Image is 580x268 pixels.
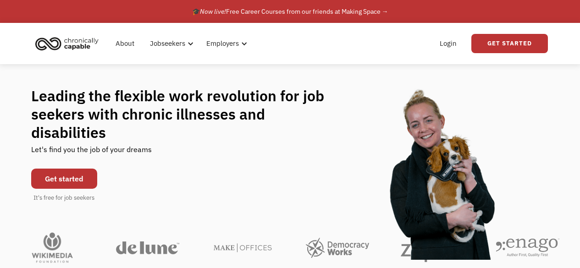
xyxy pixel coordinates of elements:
div: Jobseekers [150,38,185,49]
div: Jobseekers [144,29,196,58]
div: Employers [201,29,250,58]
a: Login [434,29,462,58]
h1: Leading the flexible work revolution for job seekers with chronic illnesses and disabilities [31,87,342,142]
div: Let's find you the job of your dreams [31,142,152,164]
a: Get started [31,169,97,189]
a: home [33,33,105,54]
a: About [110,29,140,58]
div: Employers [206,38,239,49]
img: Chronically Capable logo [33,33,101,54]
a: Get Started [471,34,548,53]
em: Now live! [200,7,226,16]
div: 🎓 Free Career Courses from our friends at Making Space → [192,6,388,17]
div: It's free for job seekers [33,193,94,202]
